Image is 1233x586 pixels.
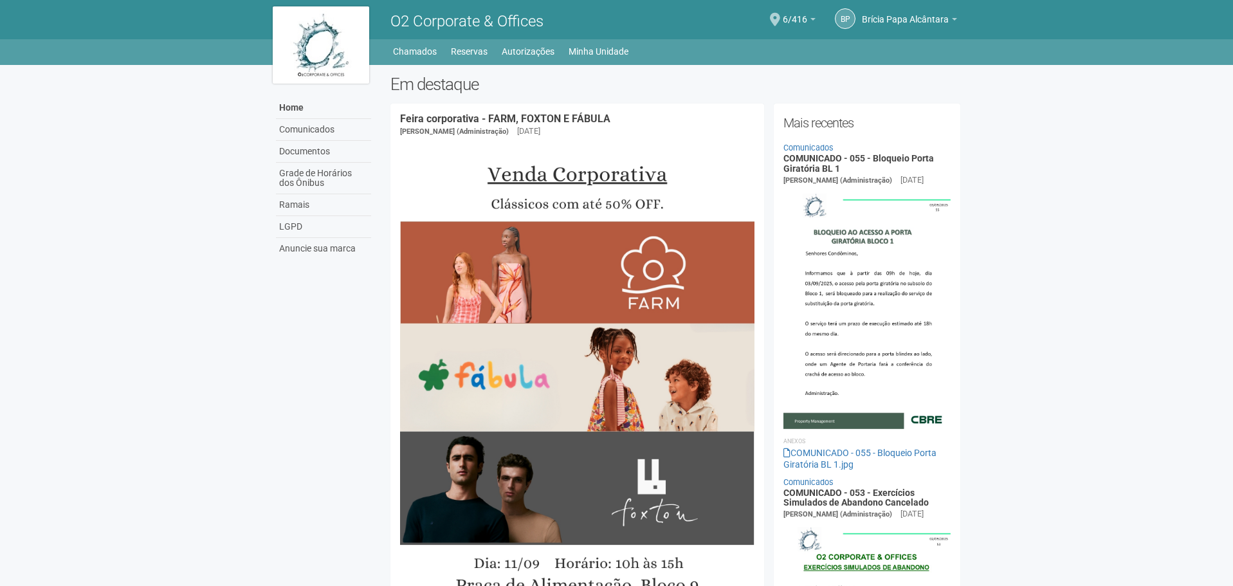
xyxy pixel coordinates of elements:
[273,6,369,84] img: logo.jpg
[900,174,924,186] div: [DATE]
[783,510,892,518] span: [PERSON_NAME] (Administração)
[783,176,892,185] span: [PERSON_NAME] (Administração)
[502,42,554,60] a: Autorizações
[451,42,488,60] a: Reservas
[783,143,834,152] a: Comunicados
[862,16,957,26] a: Brícia Papa Alcântara
[569,42,628,60] a: Minha Unidade
[390,12,543,30] span: O2 Corporate & Offices
[393,42,437,60] a: Chamados
[276,238,371,259] a: Anuncie sua marca
[783,113,951,133] h2: Mais recentes
[783,488,929,508] a: COMUNICADO - 053 - Exercícios Simulados de Abandono Cancelado
[862,2,949,24] span: Brícia Papa Alcântara
[783,153,934,173] a: COMUNICADO - 055 - Bloqueio Porta Giratória BL 1
[835,8,855,29] a: BP
[783,2,807,24] span: 6/416
[783,187,951,428] img: COMUNICADO%20-%20055%20-%20Bloqueio%20Porta%20Girat%C3%B3ria%20BL%201.jpg
[783,448,936,470] a: COMUNICADO - 055 - Bloqueio Porta Giratória BL 1.jpg
[276,97,371,119] a: Home
[400,113,610,125] a: Feira corporativa - FARM, FOXTON E FÁBULA
[517,125,540,137] div: [DATE]
[400,127,509,136] span: [PERSON_NAME] (Administração)
[900,508,924,520] div: [DATE]
[276,216,371,238] a: LGPD
[390,75,961,94] h2: Em destaque
[276,163,371,194] a: Grade de Horários dos Ônibus
[783,435,951,447] li: Anexos
[783,477,834,487] a: Comunicados
[276,194,371,216] a: Ramais
[783,16,816,26] a: 6/416
[276,141,371,163] a: Documentos
[276,119,371,141] a: Comunicados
